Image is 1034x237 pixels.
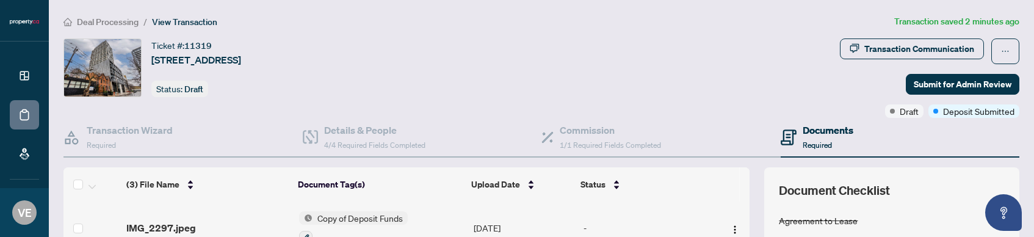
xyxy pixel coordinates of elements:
h4: Details & People [324,123,425,137]
div: Ticket #: [151,38,212,53]
span: Deal Processing [77,16,139,27]
span: home [63,18,72,26]
th: Upload Date [466,167,576,202]
div: - [584,221,707,235]
h4: Documents [803,123,853,137]
span: Deposit Submitted [943,104,1014,118]
h4: Transaction Wizard [87,123,173,137]
span: Copy of Deposit Funds [313,211,408,225]
article: Transaction saved 2 minutes ago [894,15,1019,29]
span: VE [18,204,32,221]
span: Status [580,178,606,191]
span: (3) File Name [126,178,179,191]
span: Upload Date [471,178,520,191]
div: Status: [151,81,208,97]
span: Required [87,140,116,150]
th: (3) File Name [121,167,294,202]
div: Transaction Communication [864,39,974,59]
span: 1/1 Required Fields Completed [560,140,661,150]
li: / [143,15,147,29]
span: 11319 [184,40,212,51]
span: Submit for Admin Review [914,75,1011,94]
button: Submit for Admin Review [906,74,1019,95]
button: Open asap [985,194,1022,231]
th: Status [576,167,709,202]
span: 4/4 Required Fields Completed [324,140,425,150]
span: IMG_2297.jpeg [126,221,196,235]
th: Document Tag(s) [293,167,466,202]
span: Draft [900,104,919,118]
img: logo [10,18,39,26]
span: View Transaction [152,16,217,27]
span: Document Checklist [779,182,890,199]
img: Logo [730,225,740,235]
span: Required [803,140,832,150]
h4: Commission [560,123,661,137]
button: Transaction Communication [840,38,984,59]
span: Draft [184,84,203,95]
span: [STREET_ADDRESS] [151,53,241,67]
img: IMG-C12433090_1.jpg [64,39,141,97]
div: Agreement to Lease [779,214,858,227]
span: ellipsis [1001,47,1010,56]
img: Status Icon [299,211,313,225]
